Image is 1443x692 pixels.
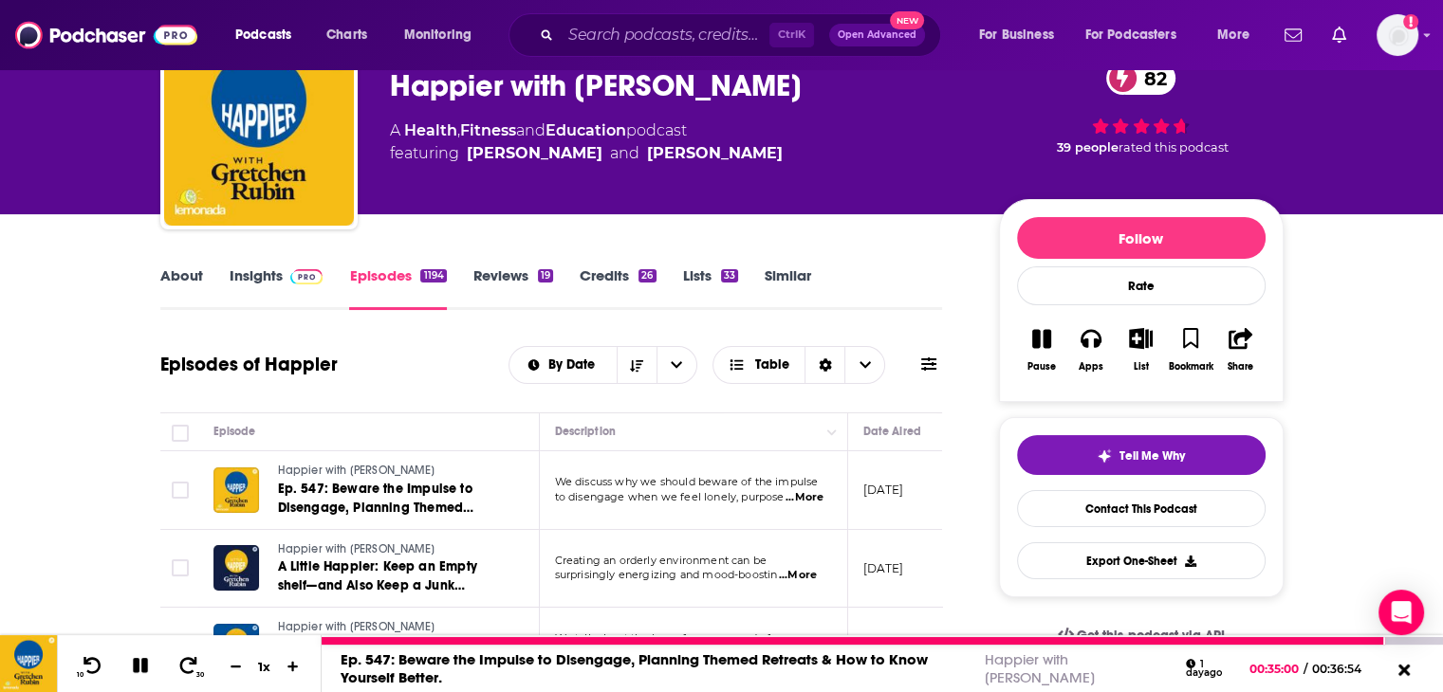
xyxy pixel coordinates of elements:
[509,346,697,384] h2: Choose List sort
[1106,62,1176,95] a: 82
[160,353,338,376] h1: Episodes of Happier
[999,49,1284,167] div: 82 39 peoplerated this podcast
[390,119,783,165] div: A podcast
[779,568,817,583] span: ...More
[77,671,83,679] span: 10
[278,464,435,477] span: Happier with [PERSON_NAME]
[404,22,472,48] span: Monitoring
[610,142,639,165] span: and
[1186,659,1237,679] div: 1 day ago
[647,142,783,165] a: Gretchen Rubin
[979,22,1054,48] span: For Business
[769,23,814,47] span: Ctrl K
[1228,361,1253,373] div: Share
[1119,140,1229,155] span: rated this podcast
[290,269,324,284] img: Podchaser Pro
[509,358,617,372] button: open menu
[657,347,696,383] button: open menu
[172,559,189,576] span: Toggle select row
[1277,19,1309,51] a: Show notifications dropdown
[1116,316,1165,384] button: List
[249,659,281,674] div: 1 x
[341,650,928,686] a: Ep. 547: Beware the Impulse to Disengage, Planning Themed Retreats & How to Know Yourself Better.
[235,22,291,48] span: Podcasts
[755,358,789,372] span: Table
[863,482,904,498] p: [DATE]
[230,266,324,310] a: InsightsPodchaser Pro
[712,346,886,384] button: Choose View
[1027,361,1056,373] div: Pause
[172,655,208,679] button: 30
[278,463,506,480] a: Happier with [PERSON_NAME]
[1057,140,1119,155] span: 39 people
[1077,628,1224,644] span: Get this podcast via API
[1377,14,1418,56] span: Logged in as maryalyson
[863,420,921,443] div: Date Aired
[527,13,959,57] div: Search podcasts, credits, & more...
[890,11,924,29] span: New
[326,22,367,48] span: Charts
[1168,361,1212,373] div: Bookmark
[1066,316,1116,384] button: Apps
[863,560,904,576] p: [DATE]
[548,358,601,372] span: By Date
[1017,316,1066,384] button: Pause
[1085,22,1176,48] span: For Podcasters
[555,475,819,488] span: We discuss why we should beware of the impulse
[1119,448,1185,464] span: Tell Me Why
[1017,266,1266,305] div: Rate
[420,269,446,282] div: 1194
[555,568,778,581] span: surprisingly energizing and mood-boostin
[538,269,553,282] div: 19
[278,619,506,636] a: Happier with [PERSON_NAME]
[516,121,546,139] span: and
[164,36,354,226] img: Happier with Gretchen Rubin
[580,266,656,310] a: Credits26
[278,558,477,612] span: A Little Happier: Keep an Empty shelf—and Also Keep a Junk Drawer.
[984,650,1094,686] a: Happier with [PERSON_NAME]
[473,266,553,310] a: Reviews19
[1134,361,1149,373] div: List
[765,266,811,310] a: Similar
[638,269,656,282] div: 26
[1378,590,1424,635] div: Open Intercom Messenger
[805,347,844,383] div: Sort Direction
[278,542,435,555] span: Happier with [PERSON_NAME]
[1403,14,1418,29] svg: Add a profile image
[278,541,506,558] a: Happier with [PERSON_NAME]
[1017,542,1266,579] button: Export One-Sheet
[1249,662,1304,676] span: 00:35:00
[314,20,379,50] a: Charts
[1304,662,1307,676] span: /
[1097,448,1112,464] img: tell me why sparkle
[172,482,189,499] span: Toggle select row
[555,631,771,645] span: We talk about the joys of summer and of
[966,20,1078,50] button: open menu
[1073,20,1204,50] button: open menu
[460,121,516,139] a: Fitness
[73,655,109,679] button: 10
[196,671,204,679] span: 30
[457,121,460,139] span: ,
[1377,14,1418,56] button: Show profile menu
[683,266,738,310] a: Lists33
[838,30,916,40] span: Open Advanced
[278,481,478,554] span: Ep. 547: Beware the Impulse to Disengage, Planning Themed Retreats & How to Know Yourself Better.
[15,17,197,53] img: Podchaser - Follow, Share and Rate Podcasts
[1215,316,1265,384] button: Share
[1017,217,1266,259] button: Follow
[561,20,769,50] input: Search podcasts, credits, & more...
[546,121,626,139] a: Education
[390,142,783,165] span: featuring
[1043,612,1240,659] a: Get this podcast via API
[617,347,657,383] button: Sort Direction
[555,554,768,567] span: Creating an orderly environment can be
[1307,662,1380,676] span: 00:36:54
[1217,22,1249,48] span: More
[821,421,843,444] button: Column Actions
[555,420,616,443] div: Description
[1166,316,1215,384] button: Bookmark
[391,20,496,50] button: open menu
